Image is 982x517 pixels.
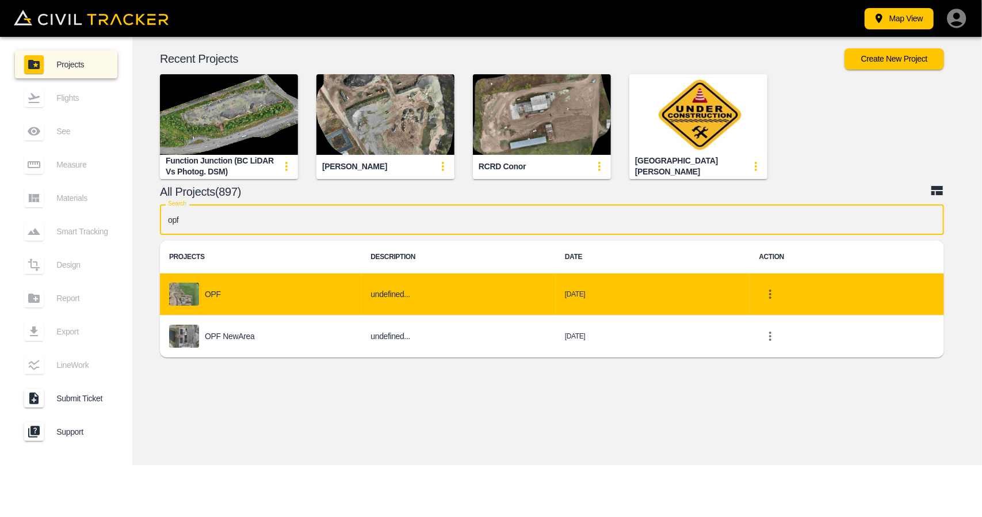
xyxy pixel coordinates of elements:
div: RCRD Conor [479,161,526,172]
img: project-image [169,283,199,306]
img: Civil Tracker [14,10,169,26]
button: Map View [865,8,934,29]
button: update-card-details [431,155,454,178]
h6: undefined... [370,329,547,344]
img: Function Junction (BC LiDAR vs Photog. DSM) [160,74,298,155]
p: OPF [205,290,221,299]
th: DESCRIPTION [361,241,556,273]
p: Recent Projects [160,54,845,63]
div: [GEOGRAPHIC_DATA][PERSON_NAME] [635,155,744,177]
button: update-card-details [275,155,298,178]
p: OPF newArea [205,332,255,341]
span: Support [56,427,108,436]
button: update-card-details [744,155,767,178]
div: Function Junction (BC LiDAR vs Photog. DSM) [166,155,275,177]
th: ACTION [750,241,944,273]
button: update-card-details [588,155,611,178]
a: Submit Ticket [15,385,117,412]
img: RCRD Conor [473,74,611,155]
td: [DATE] [556,273,750,315]
span: Projects [56,60,108,69]
td: [DATE] [556,315,750,358]
th: PROJECTS [160,241,361,273]
th: DATE [556,241,750,273]
p: All Projects(897) [160,187,930,196]
img: Darby Gravel [316,74,454,155]
button: Create New Project [845,48,944,70]
span: Submit Ticket [56,394,108,403]
div: [PERSON_NAME] [322,161,387,172]
h6: undefined... [370,287,547,302]
img: project-image [169,325,199,348]
table: project-list-table [160,241,944,358]
img: Teluk Kumbar [629,74,767,155]
a: Support [15,418,117,446]
a: Projects [15,51,117,78]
